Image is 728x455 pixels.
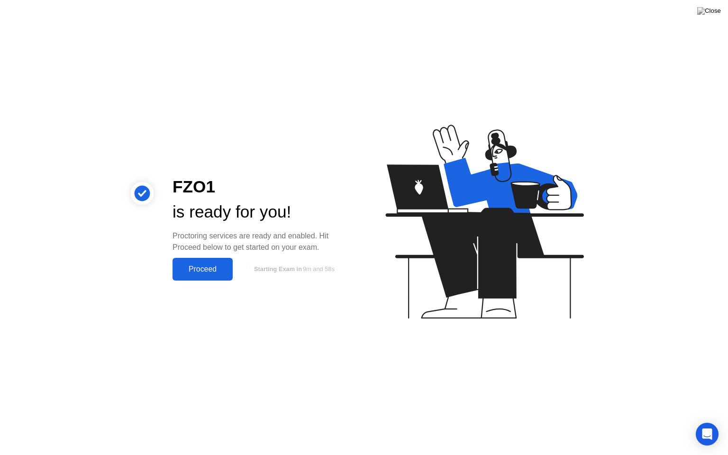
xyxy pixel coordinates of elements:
[303,265,335,273] span: 9m and 58s
[175,265,230,273] div: Proceed
[237,260,349,278] button: Starting Exam in9m and 58s
[173,258,233,281] button: Proceed
[173,230,349,253] div: Proctoring services are ready and enabled. Hit Proceed below to get started on your exam.
[173,174,349,200] div: FZO1
[697,7,721,15] img: Close
[696,423,719,446] div: Open Intercom Messenger
[173,200,349,225] div: is ready for you!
